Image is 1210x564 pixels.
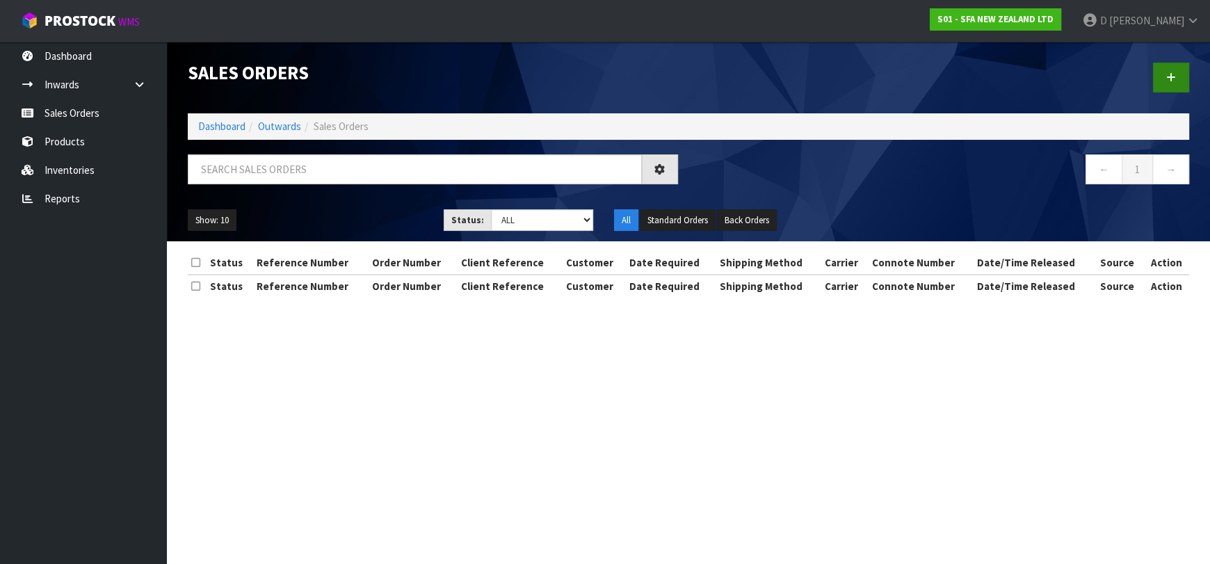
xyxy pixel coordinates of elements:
th: Date/Time Released [974,252,1097,274]
button: Standard Orders [640,209,716,232]
th: Date Required [626,252,716,274]
a: → [1152,154,1189,184]
strong: Status: [451,214,484,226]
th: Status [207,252,253,274]
th: Action [1145,252,1190,274]
th: Order Number [369,252,458,274]
th: Action [1145,275,1190,297]
input: Search sales orders [188,154,642,184]
a: Outwards [258,120,301,133]
a: Dashboard [198,120,245,133]
button: Show: 10 [188,209,236,232]
th: Customer [563,275,626,297]
span: [PERSON_NAME] [1109,14,1184,27]
h1: Sales Orders [188,63,678,83]
th: Status [207,275,253,297]
th: Date Required [626,275,716,297]
th: Reference Number [253,252,369,274]
th: Customer [563,252,626,274]
th: Order Number [369,275,458,297]
button: Back Orders [717,209,777,232]
th: Source [1096,275,1144,297]
button: All [614,209,638,232]
strong: S01 - SFA NEW ZEALAND LTD [937,13,1054,25]
span: D [1100,14,1107,27]
th: Date/Time Released [974,275,1097,297]
th: Connote Number [869,275,974,297]
img: cube-alt.png [21,12,38,29]
th: Carrier [821,252,869,274]
th: Client Reference [457,252,562,274]
th: Connote Number [869,252,974,274]
a: ← [1086,154,1122,184]
th: Client Reference [457,275,562,297]
nav: Page navigation [699,154,1189,188]
th: Source [1096,252,1144,274]
th: Shipping Method [716,252,821,274]
th: Shipping Method [716,275,821,297]
span: Sales Orders [314,120,369,133]
small: WMS [118,15,140,29]
span: ProStock [45,12,115,30]
th: Carrier [821,275,869,297]
a: 1 [1122,154,1153,184]
th: Reference Number [253,275,369,297]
